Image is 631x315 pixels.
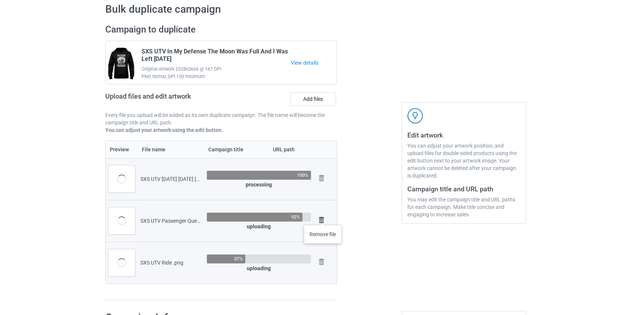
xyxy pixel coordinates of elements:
[140,259,202,266] div: SXS UTV Ride .png
[140,175,202,183] div: SXS UTV [DATE] [DATE] [DATE] [DATE] [DATE] Beer Drinking.png
[407,185,520,193] h3: Campaign title and URL path
[304,225,342,244] div: Remove file
[316,173,327,183] img: svg+xml;base64,PD94bWwgdmVyc2lvbj0iMS4wIiBlbmNvZGluZz0iVVRGLTgiPz4KPHN2ZyB3aWR0aD0iMjhweCIgaGVpZ2...
[105,111,338,126] p: Every file you upload will be added as its own duplicate campaign. The file name will become the ...
[207,223,311,230] div: uploading
[297,173,308,177] div: 100%
[407,108,423,124] img: svg+xml;base64,PD94bWwgdmVyc2lvbj0iMS4wIiBlbmNvZGluZz0iVVRGLTgiPz4KPHN2ZyB3aWR0aD0iNDJweCIgaGVpZ2...
[105,3,526,16] h1: Bulk duplicate campaign
[407,131,520,139] h3: Edit artwork
[105,24,338,35] h2: Campaign to duplicate
[290,92,336,106] label: Add files
[234,256,243,261] div: 37%
[291,214,300,219] div: 92%
[316,257,327,267] img: svg+xml;base64,PD94bWwgdmVyc2lvbj0iMS4wIiBlbmNvZGluZz0iVVRGLTgiPz4KPHN2ZyB3aWR0aD0iMjhweCIgaGVpZ2...
[142,65,291,73] span: Original Artwork 2328x3666 @ 167 DPI
[142,48,291,65] span: SXS UTV In My Defense The Moon Was Full And I Was Left [DATE]
[316,215,327,225] img: svg+xml;base64,PD94bWwgdmVyc2lvbj0iMS4wIiBlbmNvZGluZz0iVVRGLTgiPz4KPHN2ZyB3aWR0aD0iMjhweCIgaGVpZ2...
[291,59,337,67] a: View details
[407,196,520,218] div: You may edit the campaign title and URL paths for each campaign. Make title concise and engaging ...
[207,265,311,272] div: uploading
[140,217,202,225] div: SXS UTV Passenger Queen Classy Sassy And Smart Assy [DATE].png
[407,142,520,179] div: You can adjust your artwork position, and upload files for double-sided products using the edit b...
[142,73,291,80] span: PNG format, DPI 150 minimum
[138,141,205,158] th: File name
[105,92,245,106] h2: Upload files and edit artwork
[207,181,311,188] div: processing
[105,127,223,133] b: You can adjust your artwork using the edit button.
[204,141,269,158] th: Campaign title
[106,141,138,158] th: Preview
[269,141,313,158] th: URL path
